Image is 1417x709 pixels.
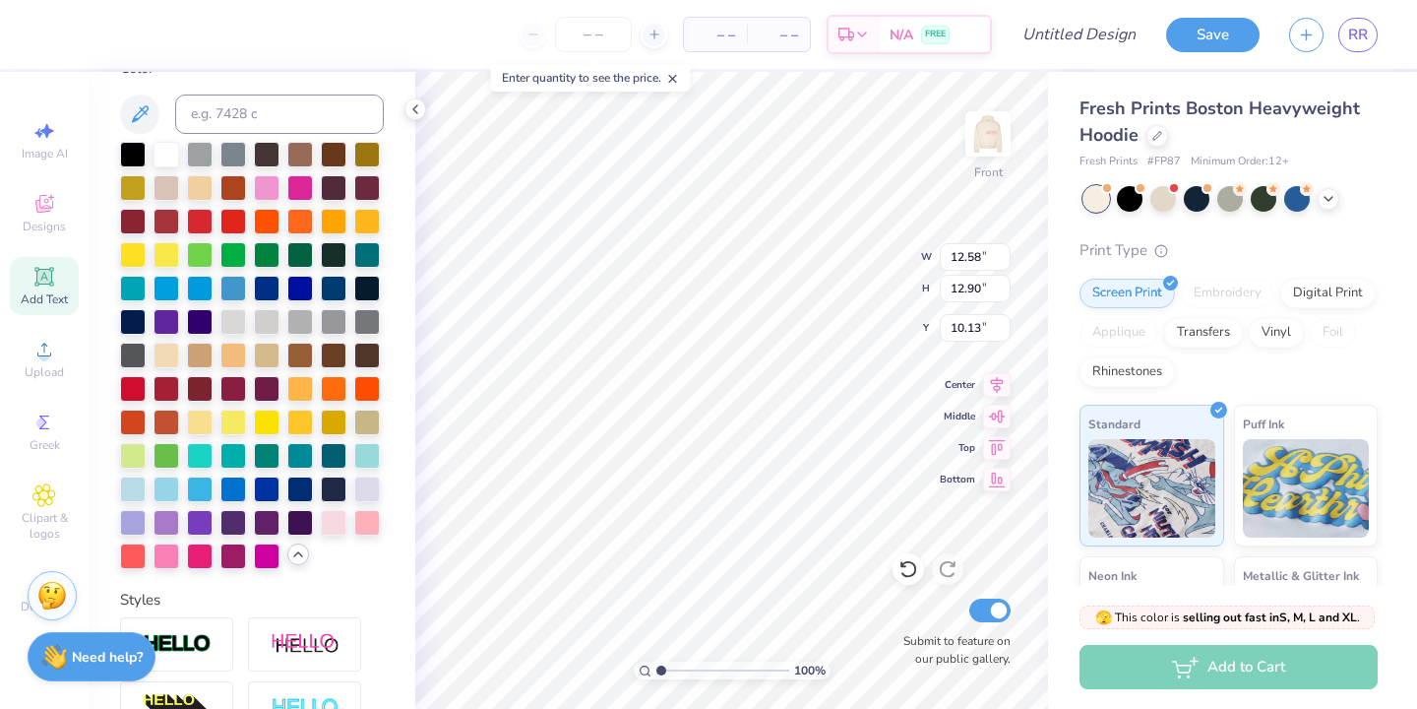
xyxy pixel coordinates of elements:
img: Front [968,114,1008,154]
span: Add Text [21,291,68,307]
div: Styles [120,589,384,612]
div: Front [974,163,1003,181]
span: 🫣 [1095,609,1112,627]
span: Greek [30,437,60,453]
span: Upload [25,364,64,380]
img: Stroke [143,633,212,656]
input: Untitled Design [1007,15,1151,54]
div: Digital Print [1280,279,1376,308]
div: Embroidery [1181,279,1274,308]
span: 100 % [794,662,826,679]
div: Print Type [1079,239,1378,262]
span: Fresh Prints [1079,154,1138,170]
span: Center [940,378,975,392]
input: – – [555,17,632,52]
span: Designs [23,219,66,234]
button: Save [1166,18,1260,52]
span: Standard [1088,414,1140,434]
div: Foil [1310,318,1356,348]
span: RR [1348,24,1368,46]
div: Rhinestones [1079,357,1175,387]
strong: Need help? [72,648,143,667]
span: Bottom [940,473,975,486]
span: FREE [925,28,946,41]
img: Standard [1088,439,1215,538]
span: Image AI [22,146,68,161]
span: – – [696,25,735,45]
div: Applique [1079,318,1158,348]
span: Middle [940,410,975,423]
div: Transfers [1164,318,1243,348]
input: e.g. 7428 c [175,95,384,134]
span: Fresh Prints Boston Heavyweight Hoodie [1079,97,1360,147]
span: # FP87 [1147,154,1181,170]
span: Minimum Order: 12 + [1191,154,1289,170]
div: Vinyl [1249,318,1304,348]
span: Decorate [21,599,68,614]
strong: selling out fast in S, M, L and XL [1183,610,1357,625]
span: – – [759,25,798,45]
label: Submit to feature on our public gallery. [893,632,1011,668]
span: Clipart & logos [10,510,79,542]
span: Puff Ink [1243,414,1284,434]
img: Shadow [271,632,339,657]
span: This color is . [1095,609,1360,626]
a: RR [1338,18,1378,52]
div: Enter quantity to see the price. [491,64,691,92]
span: N/A [890,25,913,45]
span: Top [940,441,975,455]
span: Neon Ink [1088,565,1137,586]
div: Screen Print [1079,279,1175,308]
img: Puff Ink [1243,439,1370,538]
span: Metallic & Glitter Ink [1243,565,1359,586]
